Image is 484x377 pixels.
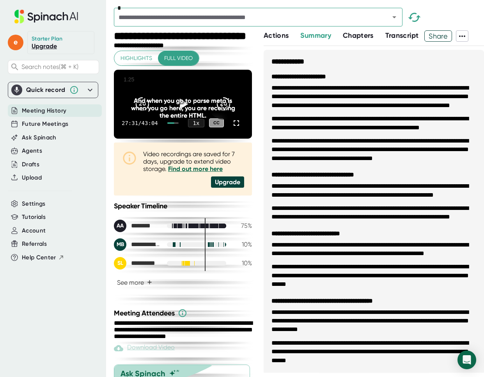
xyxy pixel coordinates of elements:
div: Meeting Attendees [114,308,254,318]
button: Help Center [22,253,64,262]
button: Actions [264,30,289,41]
button: Agents [22,146,42,155]
div: Quick record [11,82,95,98]
button: Summary [300,30,331,41]
button: Full video [158,51,199,65]
span: Help Center [22,253,56,262]
button: See more+ [114,276,155,289]
button: Meeting History [22,106,66,115]
div: Speaker Timeline [114,202,252,210]
span: Actions [264,31,289,40]
button: Share [424,30,452,42]
div: Quick record [26,86,66,94]
span: Chapters [343,31,374,40]
button: Tutorials [22,213,46,222]
button: Upload [22,173,42,182]
div: Mohammad Baqai [114,238,161,251]
button: Chapters [343,30,374,41]
button: Ask Spinach [22,133,57,142]
div: Scott Lynn [114,257,161,270]
span: Transcript [385,31,419,40]
span: Search notes (⌘ + K) [21,63,78,70]
div: And when you go to parse meta is when you go here, you are receiving the entire HTML. [128,97,238,119]
button: Referrals [22,240,47,248]
button: Account [22,226,46,235]
div: 27:31 / 43:04 [122,120,158,126]
div: Open Intercom Messenger [457,351,476,369]
div: 10 % [232,241,252,248]
span: e [8,35,23,50]
button: Future Meetings [22,120,68,129]
button: Drafts [22,160,39,169]
div: SL [114,257,126,270]
span: Summary [300,31,331,40]
div: 1 x [188,119,204,127]
span: Full video [164,53,193,63]
div: Ali Ajam [114,220,161,232]
a: Upgrade [32,42,57,50]
button: Open [389,12,400,23]
a: Find out more here [168,165,223,173]
button: Highlights [114,51,158,65]
div: Upgrade [211,176,244,188]
div: MB [114,238,126,251]
div: AA [114,220,126,232]
span: Highlights [121,53,152,63]
span: Share [425,29,452,43]
button: Transcript [385,30,419,41]
div: Video recordings are saved for 7 days, upgrade to extend video storage. [143,150,244,173]
div: CC [209,118,224,127]
button: Settings [22,199,46,208]
div: 75 % [232,222,252,229]
span: + [147,279,152,285]
div: Paid feature [114,344,175,353]
div: 10 % [232,259,252,267]
div: Starter Plan [32,35,63,42]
